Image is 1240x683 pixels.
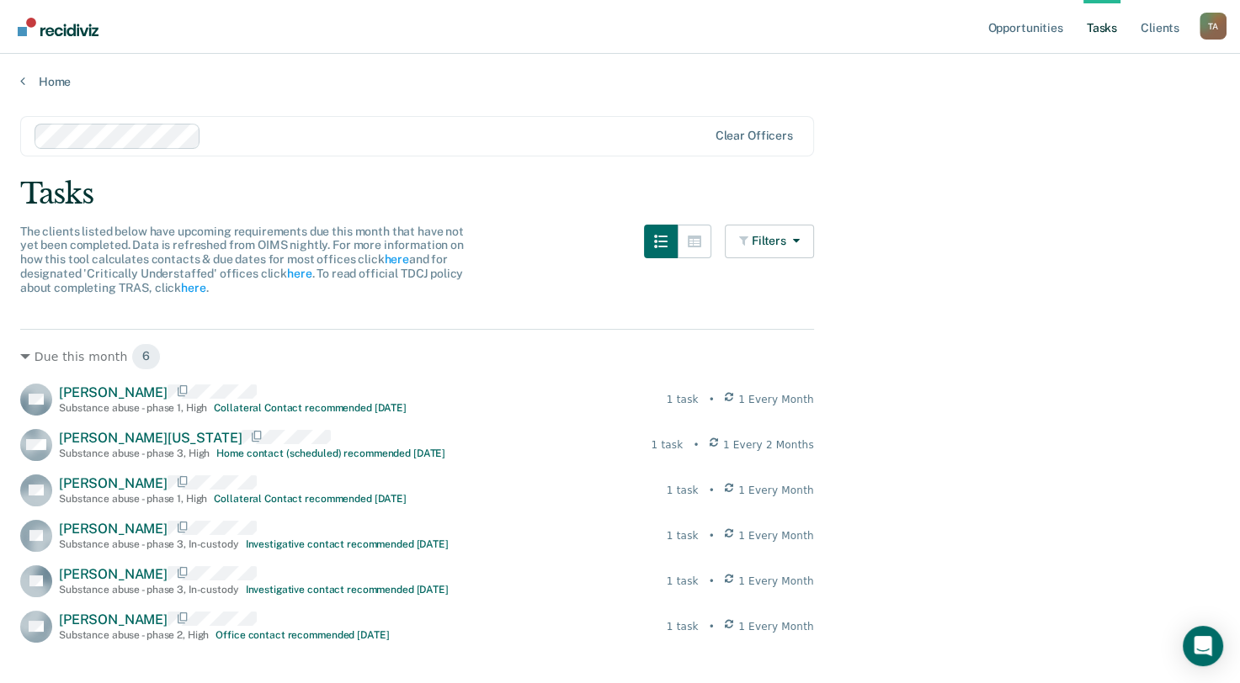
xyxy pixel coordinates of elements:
div: Substance abuse - phase 2 , High [59,629,209,641]
a: here [287,267,311,280]
span: 1 Every Month [738,392,814,407]
button: Filters [725,225,814,258]
span: [PERSON_NAME] [59,384,168,400]
div: Tasks [20,177,1220,211]
div: Substance abuse - phase 3 , High [59,447,210,459]
span: [PERSON_NAME] [59,475,168,491]
div: • [709,392,715,407]
span: 1 Every Month [738,574,814,589]
div: 1 task [667,574,699,589]
span: [PERSON_NAME] [59,521,168,537]
div: 1 task [667,619,699,634]
div: T A [1200,13,1227,40]
div: Office contact recommended [DATE] [216,629,389,641]
div: Substance abuse - phase 3 , In-custody [59,538,239,550]
span: 1 Every Month [738,528,814,543]
div: Substance abuse - phase 3 , In-custody [59,584,239,596]
span: 1 Every Month [738,619,814,634]
span: 6 [131,343,161,370]
a: here [384,252,408,266]
div: Substance abuse - phase 1 , High [59,493,207,505]
div: 1 task [667,528,699,543]
span: The clients listed below have upcoming requirements due this month that have not yet been complet... [20,225,464,294]
div: • [709,574,715,589]
img: Recidiviz [18,18,98,36]
div: 1 task [667,483,699,498]
div: 1 task [667,392,699,407]
div: Home contact (scheduled) recommended [DATE] [216,447,445,459]
div: • [709,528,715,543]
div: • [709,619,715,634]
span: [PERSON_NAME] [59,612,168,627]
span: [PERSON_NAME][US_STATE] [59,430,242,446]
div: Investigative contact recommended [DATE] [246,538,449,550]
div: Investigative contact recommended [DATE] [246,584,449,596]
div: • [693,437,699,453]
div: Substance abuse - phase 1 , High [59,402,207,414]
div: • [709,483,715,498]
span: 1 Every 2 Months [723,437,814,453]
a: here [181,281,205,294]
div: 1 task [651,437,683,453]
div: Due this month 6 [20,343,814,370]
div: Collateral Contact recommended [DATE] [214,402,407,414]
div: Clear officers [716,129,793,143]
div: Open Intercom Messenger [1183,626,1223,666]
button: Profile dropdown button [1200,13,1227,40]
span: [PERSON_NAME] [59,566,168,582]
span: 1 Every Month [738,483,814,498]
a: Home [20,74,1220,89]
div: Collateral Contact recommended [DATE] [214,493,407,505]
